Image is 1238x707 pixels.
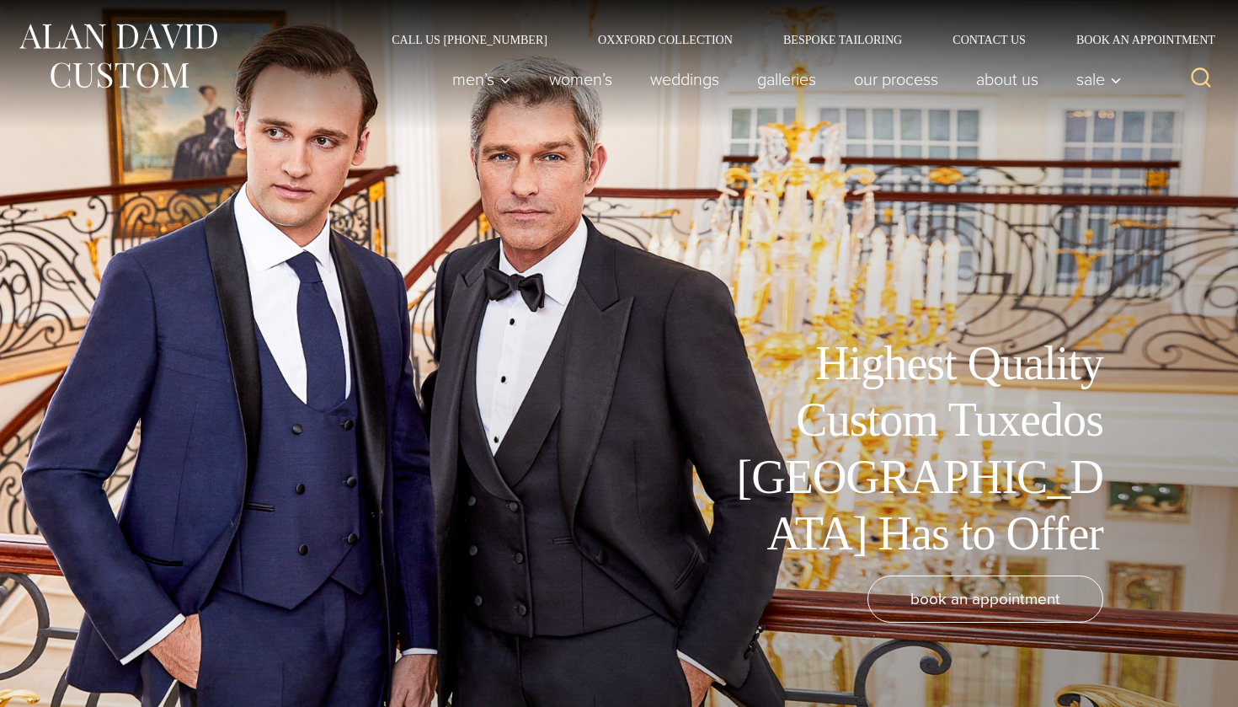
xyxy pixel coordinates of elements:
span: Men’s [452,71,511,88]
a: Contact Us [927,34,1051,46]
h1: Highest Quality Custom Tuxedos [GEOGRAPHIC_DATA] Has to Offer [724,335,1103,562]
a: Women’s [531,62,632,96]
a: Galleries [739,62,835,96]
span: Sale [1076,71,1122,88]
img: Alan David Custom [17,19,219,94]
a: Bespoke Tailoring [758,34,927,46]
a: About Us [958,62,1058,96]
a: Call Us [PHONE_NUMBER] [366,34,573,46]
a: weddings [632,62,739,96]
nav: Primary Navigation [434,62,1131,96]
nav: Secondary Navigation [366,34,1221,46]
span: book an appointment [910,586,1060,611]
a: Book an Appointment [1051,34,1221,46]
a: Our Process [835,62,958,96]
a: book an appointment [867,576,1103,623]
button: View Search Form [1181,59,1221,99]
a: Oxxford Collection [573,34,758,46]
